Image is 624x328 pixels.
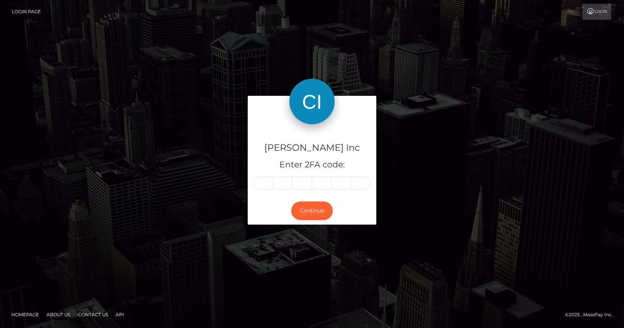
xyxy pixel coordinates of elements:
button: Continue [291,201,333,220]
a: API [113,309,127,320]
a: Contact Us [75,309,111,320]
a: About Us [43,309,73,320]
h5: Enter 2FA code: [253,159,371,171]
img: Cindy Gallop Inc [289,79,335,124]
div: © 2025 , MassPay Inc. [565,311,618,319]
h4: [PERSON_NAME] Inc [253,141,371,155]
a: Login [582,4,611,20]
a: Login Page [12,4,41,20]
a: Homepage [8,309,42,320]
